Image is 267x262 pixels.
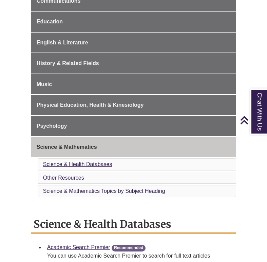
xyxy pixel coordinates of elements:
a: Music [31,74,236,95]
span: Physical Education, Health & Kinesiology [37,102,144,108]
span: Psychology [37,123,67,129]
span: History & Related Fields [37,60,99,66]
a: English & Literature [31,33,236,53]
a: Science & Mathematics Topics by Subject Heading [43,188,165,194]
h2: Science & Health Databases [31,216,236,234]
a: Education [31,12,236,32]
a: Science & Health Databases [43,161,112,167]
a: Back to Top [240,116,265,125]
span: Science & Mathematics [37,144,97,150]
span: Music [37,81,52,87]
a: Physical Education, Health & Kinesiology [31,95,236,115]
a: Science & Mathematics [31,137,236,157]
span: Recommended [112,245,146,251]
span: English & Literature [37,40,88,45]
a: History & Related Fields [31,53,236,74]
a: Psychology [31,116,236,136]
a: Academic Search Premier [47,244,110,250]
span: Education [37,19,63,24]
a: Other Resources [43,175,84,181]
